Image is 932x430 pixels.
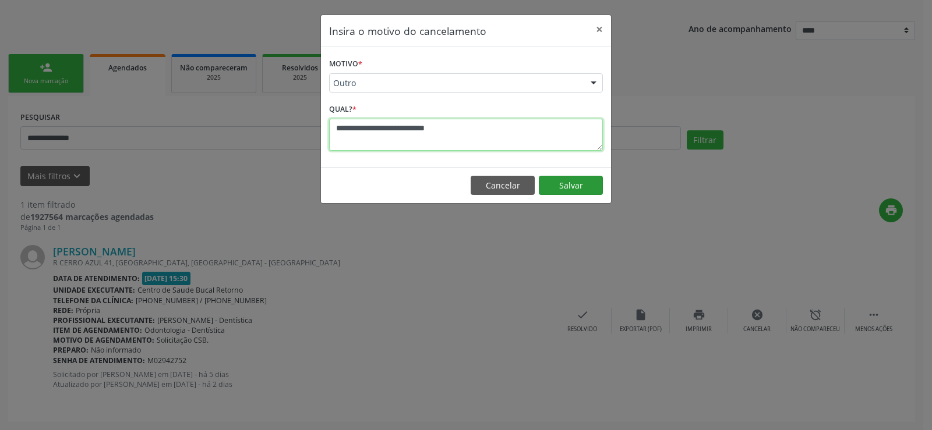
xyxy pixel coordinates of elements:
label: Qual? [329,101,356,119]
button: Salvar [539,176,603,196]
span: Outro [333,77,579,89]
label: Motivo [329,55,362,73]
button: Cancelar [471,176,535,196]
button: Close [588,15,611,44]
h5: Insira o motivo do cancelamento [329,23,486,38]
